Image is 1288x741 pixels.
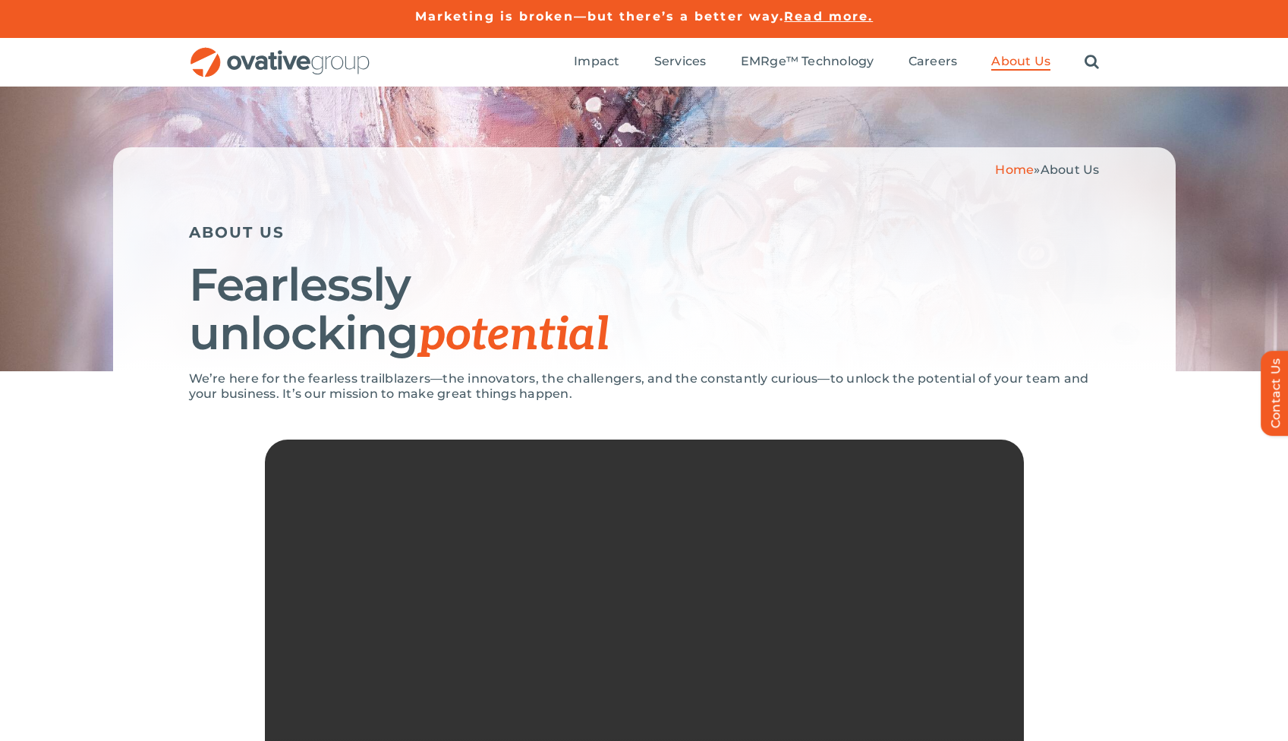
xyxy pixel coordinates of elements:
p: We’re here for the fearless trailblazers—the innovators, the challengers, and the constantly curi... [189,371,1100,402]
h5: ABOUT US [189,223,1100,241]
span: Impact [574,54,619,69]
a: Services [654,54,707,71]
a: Careers [909,54,958,71]
a: Marketing is broken—but there’s a better way. [415,9,785,24]
a: OG_Full_horizontal_RGB [189,46,371,60]
a: Home [995,162,1034,177]
span: About Us [1041,162,1100,177]
h1: Fearlessly unlocking [189,260,1100,360]
a: Read more. [784,9,873,24]
a: EMRge™ Technology [741,54,874,71]
nav: Menu [574,38,1099,87]
a: Impact [574,54,619,71]
span: » [995,162,1099,177]
span: EMRge™ Technology [741,54,874,69]
span: About Us [991,54,1050,69]
a: Search [1085,54,1099,71]
span: Careers [909,54,958,69]
span: potential [418,308,609,363]
a: About Us [991,54,1050,71]
span: Services [654,54,707,69]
